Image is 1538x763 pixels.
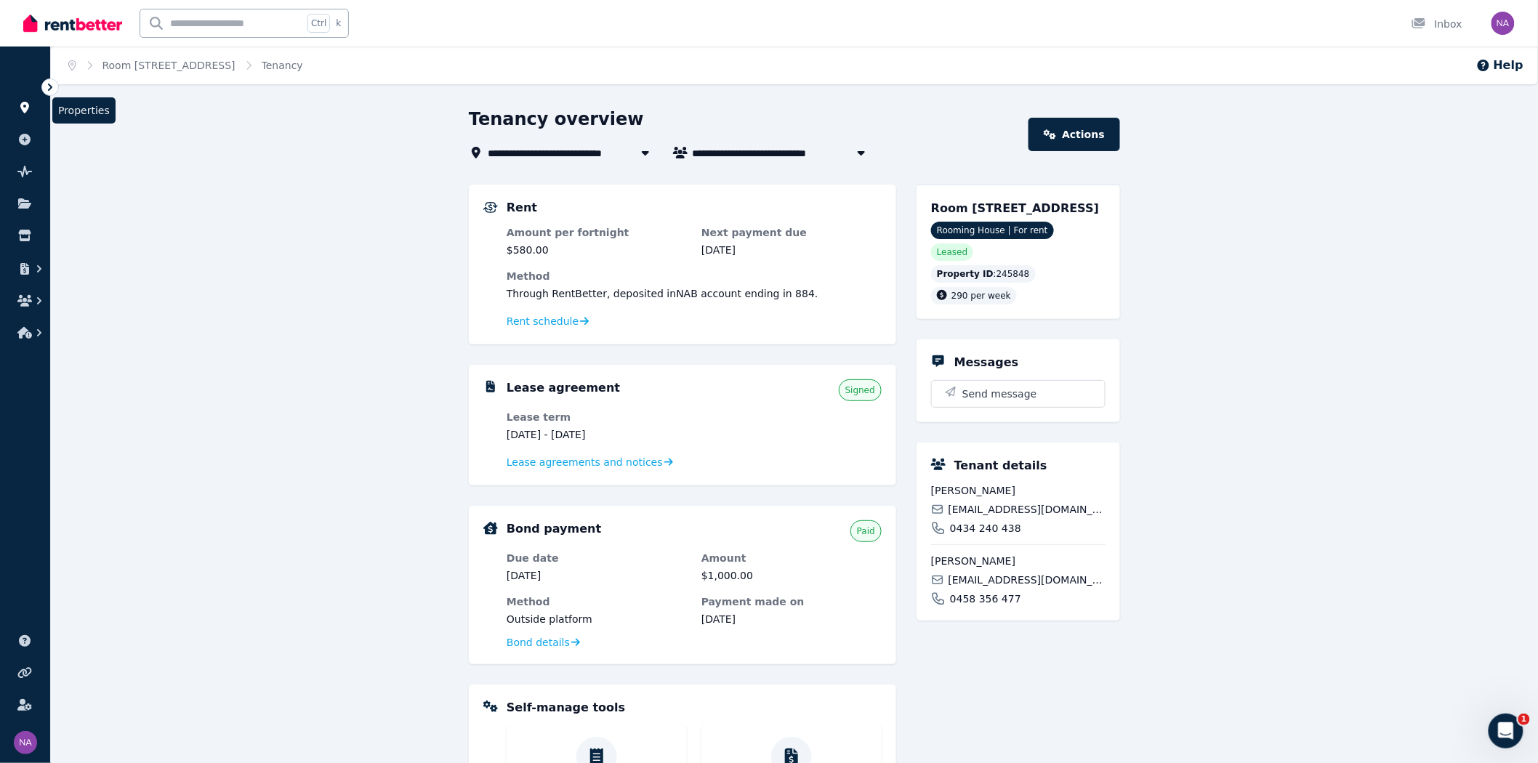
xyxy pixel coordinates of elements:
[262,58,303,73] span: Tenancy
[102,60,235,71] a: Room [STREET_ADDRESS]
[931,201,1099,215] span: Room [STREET_ADDRESS]
[962,387,1037,401] span: Send message
[307,14,330,33] span: Ctrl
[1476,57,1523,74] button: Help
[507,243,687,257] dd: $580.00
[469,108,644,131] h1: Tenancy overview
[507,635,580,650] a: Bond details
[507,225,687,240] dt: Amount per fortnight
[483,202,498,213] img: Rental Payments
[937,268,994,280] span: Property ID
[507,199,537,217] h5: Rent
[507,551,687,565] dt: Due date
[701,551,882,565] dt: Amount
[937,246,967,258] span: Leased
[507,594,687,609] dt: Method
[507,699,625,716] h5: Self-manage tools
[950,592,1021,606] span: 0458 356 477
[932,381,1105,407] button: Send message
[507,288,818,299] span: Through RentBetter , deposited in NAB account ending in 884 .
[507,520,601,538] h5: Bond payment
[1489,714,1523,748] iframe: Intercom live chat
[483,522,498,535] img: Bond Details
[950,521,1021,536] span: 0434 240 438
[931,265,1036,283] div: : 245848
[58,103,110,118] span: Properties
[949,502,1106,517] span: [EMAIL_ADDRESS][DOMAIN_NAME]
[507,568,687,583] dd: [DATE]
[949,573,1106,587] span: [EMAIL_ADDRESS][DOMAIN_NAME]
[1491,12,1515,35] img: Niranga Amarasinghe
[507,269,882,283] dt: Method
[1518,714,1530,725] span: 1
[1412,17,1462,31] div: Inbox
[701,568,882,583] dd: $1,000.00
[931,483,1106,498] span: [PERSON_NAME]
[14,731,37,754] img: Niranga Amarasinghe
[931,554,1106,568] span: [PERSON_NAME]
[507,314,589,328] a: Rent schedule
[507,612,687,626] dd: Outside platform
[954,354,1018,371] h5: Messages
[701,243,882,257] dd: [DATE]
[507,635,570,650] span: Bond details
[701,612,882,626] dd: [DATE]
[857,525,875,537] span: Paid
[701,225,882,240] dt: Next payment due
[507,410,687,424] dt: Lease term
[23,12,122,34] img: RentBetter
[507,427,687,442] dd: [DATE] - [DATE]
[954,457,1047,475] h5: Tenant details
[507,314,579,328] span: Rent schedule
[51,47,321,84] nav: Breadcrumb
[1028,118,1120,151] a: Actions
[951,291,1011,301] span: 290 per week
[931,222,1054,239] span: Rooming House | For rent
[336,17,341,29] span: k
[701,594,882,609] dt: Payment made on
[507,455,663,469] span: Lease agreements and notices
[845,384,875,396] span: Signed
[507,379,620,397] h5: Lease agreement
[507,455,673,469] a: Lease agreements and notices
